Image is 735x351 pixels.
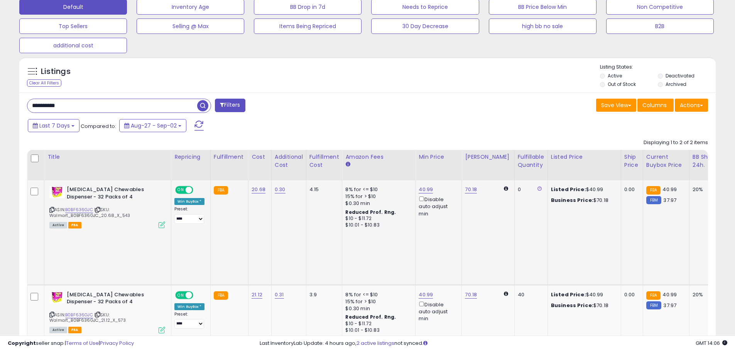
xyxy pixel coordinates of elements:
button: Selling @ Max [137,18,244,34]
p: Listing States: [600,64,716,71]
span: 40.99 [662,186,677,193]
div: Cost [252,153,268,161]
a: 40.99 [419,291,433,299]
a: 0.30 [275,186,286,193]
span: 37.97 [663,302,676,309]
div: 0 [518,186,542,193]
div: 4.15 [309,186,336,193]
div: 0.00 [624,186,637,193]
span: OFF [192,292,204,298]
div: 15% for > $10 [345,298,409,305]
div: Title [47,153,168,161]
div: Fulfillable Quantity [518,153,544,169]
button: high bb no sale [489,18,596,34]
small: FBA [646,291,661,300]
div: 8% for <= $10 [345,186,409,193]
div: Fulfillment [214,153,245,161]
span: 2025-09-10 14:06 GMT [696,339,727,347]
span: All listings currently available for purchase on Amazon [49,222,67,228]
img: 41UMf2t8nPL._SL40_.jpg [49,186,65,198]
div: Preset: [174,312,204,329]
button: Actions [675,99,708,112]
b: Listed Price: [551,186,586,193]
label: Deactivated [666,72,694,79]
div: $40.99 [551,291,615,298]
strong: Copyright [8,339,36,347]
h5: Listings [41,66,71,77]
div: $70.18 [551,197,615,204]
div: Repricing [174,153,207,161]
div: 0.00 [624,291,637,298]
div: $0.30 min [345,200,409,207]
b: [MEDICAL_DATA] Chewables Dispenser - 32 Packs of 4 [67,186,161,202]
div: [PERSON_NAME] [465,153,511,161]
div: Disable auto adjust min [419,195,456,217]
a: 0.31 [275,291,284,299]
div: Current Buybox Price [646,153,686,169]
div: $0.30 min [345,305,409,312]
a: 21.12 [252,291,262,299]
a: B0BF636GJC [65,312,93,318]
small: Amazon Fees. [345,161,350,168]
div: Disable auto adjust min [419,300,456,322]
span: Last 7 Days [39,122,70,129]
button: 30 Day Decrease [371,18,479,34]
span: FBA [68,222,81,228]
div: 3.9 [309,291,336,298]
label: Archived [666,81,686,87]
div: Additional Cost [275,153,303,169]
div: BB Share 24h. [693,153,721,169]
span: Aug-27 - Sep-02 [131,122,177,129]
div: 8% for <= $10 [345,291,409,298]
label: Active [608,72,622,79]
div: $40.99 [551,186,615,193]
span: 40.99 [662,291,677,298]
div: Preset: [174,207,204,224]
b: Business Price: [551,196,593,204]
button: additional cost [19,38,127,53]
a: 2 active listings [357,339,394,347]
div: $10.01 - $10.83 [345,327,409,334]
span: OFF [192,187,204,193]
a: 20.68 [252,186,265,193]
span: ON [176,187,186,193]
small: FBM [646,196,661,204]
div: ASIN: [49,291,165,333]
div: Listed Price [551,153,618,161]
button: Items Being Repriced [254,18,362,34]
div: $70.18 [551,302,615,309]
button: B2B [606,18,714,34]
small: FBA [646,186,661,195]
div: Clear All Filters [27,79,61,87]
div: Ship Price [624,153,640,169]
div: $10 - $11.72 [345,215,409,222]
span: Columns [642,101,667,109]
div: Fulfillment Cost [309,153,339,169]
button: Top Sellers [19,18,127,34]
div: $10 - $11.72 [345,321,409,327]
div: Displaying 1 to 2 of 2 items [644,139,708,146]
span: Compared to: [81,123,116,130]
span: FBA [68,327,81,333]
button: Aug-27 - Sep-02 [119,119,186,132]
small: FBM [646,301,661,309]
div: Min Price [419,153,458,161]
span: 37.97 [663,196,676,204]
b: Reduced Prof. Rng. [345,314,396,320]
div: 15% for > $10 [345,193,409,200]
button: Save View [596,99,636,112]
b: Listed Price: [551,291,586,298]
label: Out of Stock [608,81,636,87]
small: FBA [214,186,228,195]
a: 40.99 [419,186,433,193]
div: seller snap | | [8,340,134,347]
b: Reduced Prof. Rng. [345,209,396,215]
div: $10.01 - $10.83 [345,222,409,228]
div: Last InventoryLab Update: 4 hours ago, not synced. [260,340,727,347]
div: Win BuyBox * [174,198,204,205]
button: Last 7 Days [28,119,79,132]
span: | SKU: Walmart_B0BF636GJC_21.12_X_573 [49,312,126,323]
small: FBA [214,291,228,300]
div: Win BuyBox * [174,303,204,310]
span: | SKU: Walmart_B0BF636GJC_20.68_X_543 [49,207,130,218]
